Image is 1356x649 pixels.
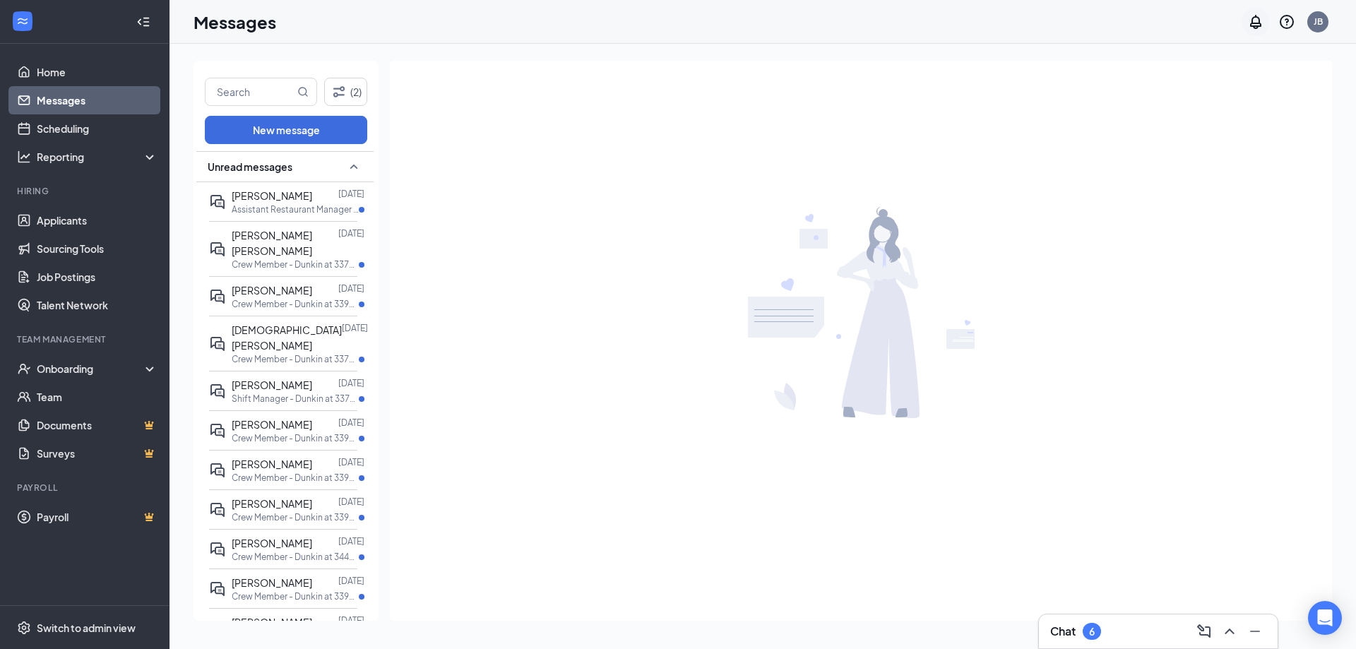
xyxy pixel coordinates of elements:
[232,432,359,444] p: Crew Member - Dunkin at 339999- [GEOGRAPHIC_DATA]
[17,150,31,164] svg: Analysis
[17,185,155,197] div: Hiring
[232,323,342,352] span: [DEMOGRAPHIC_DATA] [PERSON_NAME]
[232,229,312,257] span: [PERSON_NAME] [PERSON_NAME]
[209,193,226,210] svg: ActiveDoubleChat
[205,116,367,144] button: New message
[232,472,359,484] p: Crew Member - Dunkin at 339999- [GEOGRAPHIC_DATA]
[338,227,364,239] p: [DATE]
[324,78,367,106] button: Filter (2)
[209,541,226,558] svg: ActiveDoubleChat
[1247,13,1264,30] svg: Notifications
[232,258,359,270] p: Crew Member - Dunkin at 337206 - [GEOGRAPHIC_DATA]
[232,576,312,589] span: [PERSON_NAME]
[232,616,312,629] span: [PERSON_NAME]
[17,362,31,376] svg: UserCheck
[136,15,150,29] svg: Collapse
[232,551,359,563] p: Crew Member - Dunkin at 344444 - [GEOGRAPHIC_DATA]
[37,621,136,635] div: Switch to admin view
[345,158,362,175] svg: SmallChevronUp
[37,86,157,114] a: Messages
[16,14,30,28] svg: WorkstreamLogo
[338,188,364,200] p: [DATE]
[1221,623,1238,640] svg: ChevronUp
[232,284,312,297] span: [PERSON_NAME]
[232,497,312,510] span: [PERSON_NAME]
[37,362,145,376] div: Onboarding
[209,383,226,400] svg: ActiveDoubleChat
[37,234,157,263] a: Sourcing Tools
[209,335,226,352] svg: ActiveDoubleChat
[209,501,226,518] svg: ActiveDoubleChat
[1218,620,1241,643] button: ChevronUp
[232,379,312,391] span: [PERSON_NAME]
[209,620,226,637] svg: ActiveDoubleChat
[209,462,226,479] svg: ActiveDoubleChat
[232,353,359,365] p: Crew Member - Dunkin at 337206 - [GEOGRAPHIC_DATA]
[1278,13,1295,30] svg: QuestionInfo
[338,496,364,508] p: [DATE]
[194,10,276,34] h1: Messages
[37,383,157,411] a: Team
[232,393,359,405] p: Shift Manager - Dunkin at 337206 - [GEOGRAPHIC_DATA]
[37,206,157,234] a: Applicants
[338,614,364,626] p: [DATE]
[232,189,312,202] span: [PERSON_NAME]
[331,83,347,100] svg: Filter
[1247,623,1263,640] svg: Minimize
[338,575,364,587] p: [DATE]
[232,537,312,549] span: [PERSON_NAME]
[37,291,157,319] a: Talent Network
[37,411,157,439] a: DocumentsCrown
[232,203,359,215] p: Assistant Restaurant Manager - Dunkin' at 339999- [GEOGRAPHIC_DATA]
[338,377,364,389] p: [DATE]
[37,58,157,86] a: Home
[209,580,226,597] svg: ActiveDoubleChat
[1089,626,1095,638] div: 6
[209,422,226,439] svg: ActiveDoubleChat
[1314,16,1323,28] div: JB
[208,160,292,174] span: Unread messages
[37,263,157,291] a: Job Postings
[37,150,158,164] div: Reporting
[232,458,312,470] span: [PERSON_NAME]
[232,298,359,310] p: Crew Member - Dunkin at 339999- [GEOGRAPHIC_DATA]
[338,456,364,468] p: [DATE]
[1050,624,1076,639] h3: Chat
[297,86,309,97] svg: MagnifyingGlass
[232,418,312,431] span: [PERSON_NAME]
[338,417,364,429] p: [DATE]
[232,590,359,602] p: Crew Member - Dunkin at 339999- [GEOGRAPHIC_DATA]
[209,288,226,305] svg: ActiveDoubleChat
[17,482,155,494] div: Payroll
[338,282,364,294] p: [DATE]
[1193,620,1215,643] button: ComposeMessage
[232,511,359,523] p: Crew Member - Dunkin at 339999- [GEOGRAPHIC_DATA]
[1244,620,1266,643] button: Minimize
[206,78,295,105] input: Search
[1308,601,1342,635] div: Open Intercom Messenger
[17,621,31,635] svg: Settings
[17,333,155,345] div: Team Management
[1196,623,1213,640] svg: ComposeMessage
[209,241,226,258] svg: ActiveDoubleChat
[338,535,364,547] p: [DATE]
[37,503,157,531] a: PayrollCrown
[342,322,368,334] p: [DATE]
[37,114,157,143] a: Scheduling
[37,439,157,468] a: SurveysCrown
